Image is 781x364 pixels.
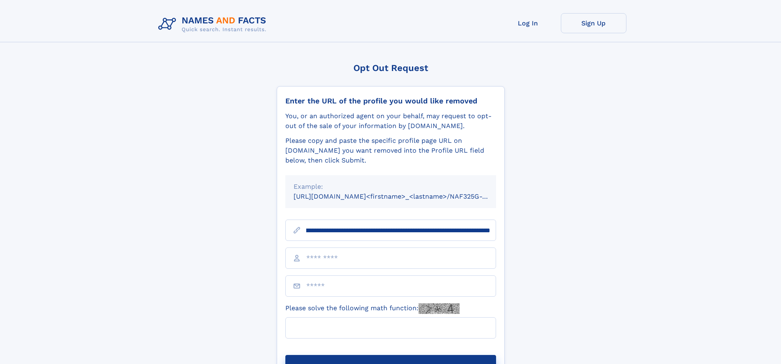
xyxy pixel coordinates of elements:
[294,192,512,200] small: [URL][DOMAIN_NAME]<firstname>_<lastname>/NAF325G-xxxxxxxx
[561,13,626,33] a: Sign Up
[285,136,496,165] div: Please copy and paste the specific profile page URL on [DOMAIN_NAME] you want removed into the Pr...
[277,63,505,73] div: Opt Out Request
[285,96,496,105] div: Enter the URL of the profile you would like removed
[285,303,460,314] label: Please solve the following math function:
[495,13,561,33] a: Log In
[285,111,496,131] div: You, or an authorized agent on your behalf, may request to opt-out of the sale of your informatio...
[155,13,273,35] img: Logo Names and Facts
[294,182,488,192] div: Example:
